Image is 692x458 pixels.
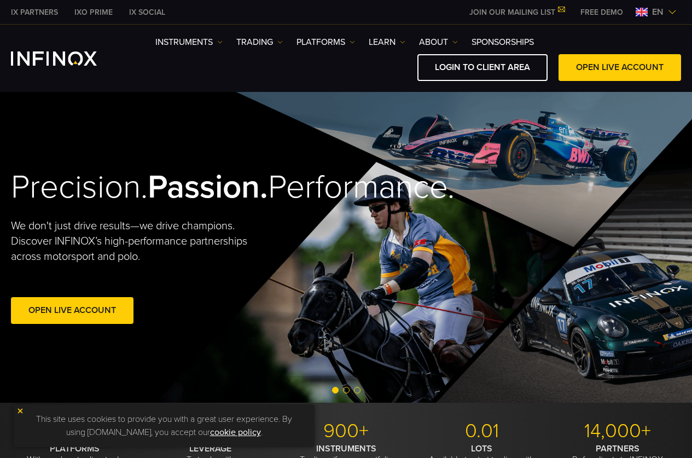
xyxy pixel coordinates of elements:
a: OPEN LIVE ACCOUNT [559,54,681,81]
h2: Precision. Performance. [11,167,312,207]
span: Go to slide 2 [343,387,350,393]
a: Instruments [155,36,223,49]
a: INFINOX Logo [11,51,123,66]
strong: Passion. [148,167,268,207]
a: INFINOX [121,7,173,18]
p: We don't just drive results—we drive champions. Discover INFINOX’s high-performance partnerships ... [11,218,252,264]
a: LOGIN TO CLIENT AREA [417,54,548,81]
a: SPONSORSHIPS [472,36,534,49]
span: Go to slide 3 [354,387,360,393]
p: MT4/5 [11,419,138,443]
p: This site uses cookies to provide you with a great user experience. By using [DOMAIN_NAME], you a... [19,410,309,442]
p: 900+ [282,419,410,443]
p: 14,000+ [554,419,681,443]
strong: LOTS [471,443,492,454]
a: INFINOX [3,7,66,18]
a: JOIN OUR MAILING LIST [461,8,572,17]
a: Learn [369,36,405,49]
span: Go to slide 1 [332,387,339,393]
span: en [648,5,668,19]
strong: PARTNERS [596,443,639,454]
a: cookie policy [210,427,261,438]
strong: LEVERAGE [189,443,231,454]
a: INFINOX MENU [572,7,631,18]
strong: PLATFORMS [50,443,100,454]
p: 0.01 [418,419,545,443]
img: yellow close icon [16,407,24,415]
a: TRADING [236,36,283,49]
a: PLATFORMS [296,36,355,49]
a: INFINOX [66,7,121,18]
a: ABOUT [419,36,458,49]
a: Open Live Account [11,297,133,324]
strong: INSTRUMENTS [316,443,376,454]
